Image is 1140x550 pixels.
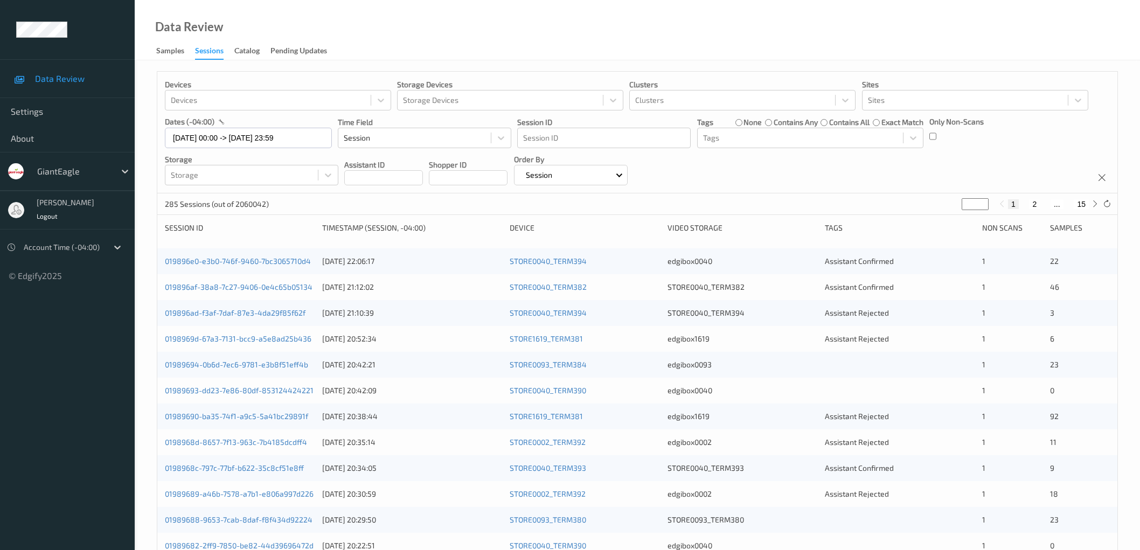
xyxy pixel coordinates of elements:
p: Only Non-Scans [929,116,984,127]
a: STORE0040_TERM390 [510,541,586,550]
p: Devices [165,79,391,90]
a: 01989689-a46b-7578-a7b1-e806a997d226 [165,489,314,498]
div: edgibox1619 [668,333,817,344]
span: 22 [1050,256,1059,266]
a: Catalog [234,44,270,59]
p: Assistant ID [344,159,423,170]
span: 3 [1050,308,1054,317]
p: Sites [862,79,1088,90]
a: 019896e0-e3b0-746f-9460-7bc3065710d4 [165,256,311,266]
span: 1 [982,463,985,472]
div: [DATE] 20:30:59 [322,489,502,499]
div: Samples [1050,222,1110,233]
a: Samples [156,44,195,59]
p: dates (-04:00) [165,116,214,127]
p: Clusters [629,79,856,90]
span: 6 [1050,334,1054,343]
div: Device [510,222,659,233]
a: STORE0040_TERM393 [510,463,586,472]
div: Video Storage [668,222,817,233]
span: 11 [1050,437,1056,447]
span: Assistant Confirmed [825,256,894,266]
a: 01989682-2ff9-7850-be82-44d39696472d [165,541,314,550]
label: contains any [774,117,818,128]
p: Order By [514,154,628,165]
a: STORE0040_TERM390 [510,386,586,395]
div: STORE0040_TERM393 [668,463,817,474]
div: [DATE] 20:42:21 [322,359,502,370]
span: 1 [982,360,985,369]
a: STORE0002_TERM392 [510,489,586,498]
button: 2 [1029,199,1040,209]
span: 1 [982,515,985,524]
div: [DATE] 20:38:44 [322,411,502,422]
a: STORE1619_TERM381 [510,412,583,421]
label: contains all [829,117,870,128]
div: [DATE] 20:35:14 [322,437,502,448]
span: Assistant Confirmed [825,282,894,291]
span: Assistant Confirmed [825,463,894,472]
label: none [743,117,762,128]
div: [DATE] 20:42:09 [322,385,502,396]
div: edgibox1619 [668,411,817,422]
span: 1 [982,437,985,447]
span: 0 [1050,541,1054,550]
div: edgibox0040 [668,385,817,396]
span: 1 [982,308,985,317]
span: 92 [1050,412,1059,421]
p: Time Field [338,117,511,128]
div: STORE0040_TERM382 [668,282,817,293]
span: 9 [1050,463,1054,472]
a: STORE0002_TERM392 [510,437,586,447]
a: 019896af-38a8-7c27-9406-0e4c65b05134 [165,282,312,291]
label: exact match [881,117,923,128]
p: Shopper ID [429,159,508,170]
a: STORE1619_TERM381 [510,334,583,343]
span: 23 [1050,515,1059,524]
div: [DATE] 20:29:50 [322,514,502,525]
button: ... [1051,199,1063,209]
p: Storage [165,154,338,165]
a: 01989693-dd23-7e86-80df-853124424221 [165,386,314,395]
span: Assistant Rejected [825,334,889,343]
span: 1 [982,386,985,395]
div: Non Scans [982,222,1042,233]
span: Assistant Rejected [825,412,889,421]
div: Session ID [165,222,315,233]
a: 0198968d-8657-7f13-963c-7b4185dcdff4 [165,437,307,447]
span: 1 [982,412,985,421]
a: STORE0040_TERM382 [510,282,587,291]
div: [DATE] 21:10:39 [322,308,502,318]
span: 46 [1050,282,1059,291]
a: Pending Updates [270,44,338,59]
span: 1 [982,282,985,291]
div: [DATE] 22:06:17 [322,256,502,267]
p: 285 Sessions (out of 2060042) [165,199,269,210]
span: 0 [1050,386,1054,395]
div: Sessions [195,45,224,60]
p: Session [522,170,556,180]
a: STORE0040_TERM394 [510,308,587,317]
div: [DATE] 21:12:02 [322,282,502,293]
a: STORE0093_TERM384 [510,360,587,369]
button: 1 [1008,199,1019,209]
span: 1 [982,541,985,550]
span: 1 [982,489,985,498]
div: [DATE] 20:52:34 [322,333,502,344]
div: Timestamp (Session, -04:00) [322,222,502,233]
a: STORE0040_TERM394 [510,256,587,266]
span: Assistant Rejected [825,308,889,317]
p: Storage Devices [397,79,623,90]
p: Session ID [517,117,691,128]
a: 0198969d-67a3-7131-bcc9-a5e8ad25b436 [165,334,311,343]
span: Assistant Rejected [825,437,889,447]
a: Sessions [195,44,234,60]
a: 0198968c-797c-77bf-b622-35c8cf51e8ff [165,463,304,472]
div: edgibox0002 [668,437,817,448]
div: STORE0093_TERM380 [668,514,817,525]
a: STORE0093_TERM380 [510,515,586,524]
div: edgibox0040 [668,256,817,267]
p: Tags [697,117,713,128]
div: Catalog [234,45,260,59]
a: 01989694-0b6d-7ec6-9781-e3b8f51eff4b [165,360,308,369]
